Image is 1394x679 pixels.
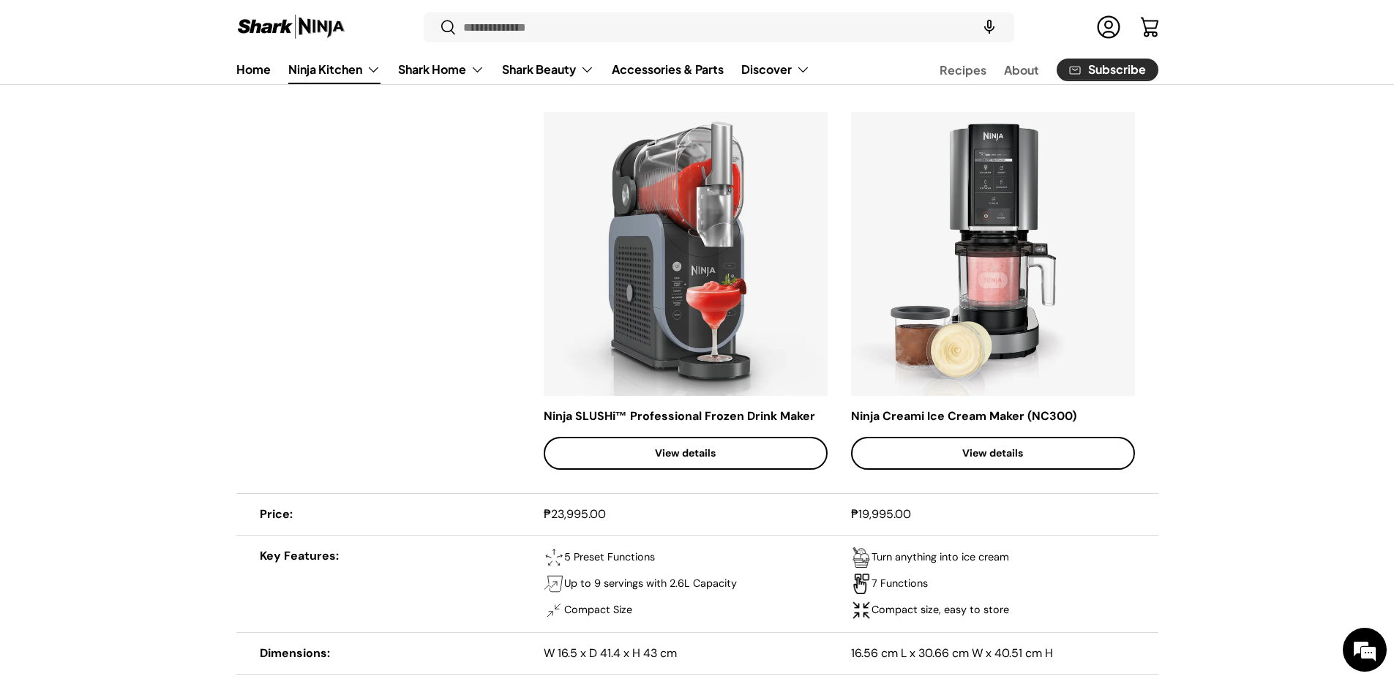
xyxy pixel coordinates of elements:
[904,55,1158,84] nav: Secondary
[1088,64,1146,76] span: Subscribe
[236,535,544,632] th: Key Features
[564,549,655,566] p: 5 Preset Functions
[544,408,828,425] div: Ninja SLUSHi™ Professional Frozen Drink Maker
[851,408,1135,425] div: Ninja Creami Ice Cream Maker (NC300)
[236,13,346,42] img: Shark Ninja Philippines
[544,645,677,661] span: W 16.5 x D 41.4 x H 43 cm
[564,602,632,618] p: Compact Size
[732,55,819,84] summary: Discover
[851,437,1135,470] a: View details
[1057,59,1158,81] a: Subscribe
[236,493,544,535] th: Price
[851,645,1053,661] span: 16.56 cm L x 30.66 cm W x 40.51 cm H
[236,632,544,674] th: Dimensions
[872,549,1009,566] p: Turn anything into ice cream
[872,576,928,592] p: 7 Functions
[389,55,493,84] summary: Shark Home
[966,12,1013,44] speech-search-button: Search by voice
[872,602,1009,618] p: Compact size, easy to store
[1004,56,1039,84] a: About
[940,56,986,84] a: Recipes
[612,55,724,83] a: Accessories & Parts
[544,437,828,470] a: View details
[236,55,271,83] a: Home
[564,576,737,592] p: Up to 9 servings with 2.6L Capacity
[280,55,389,84] summary: Ninja Kitchen
[236,55,810,84] nav: Primary
[851,112,1135,396] img: ninja-creami-ice-cream-maker-with-sample-content-and-all-lids-full-view-sharkninja-philippines
[493,55,603,84] summary: Shark Beauty
[544,506,610,522] strong: ₱23,995.00
[851,506,915,522] strong: ₱19,995.00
